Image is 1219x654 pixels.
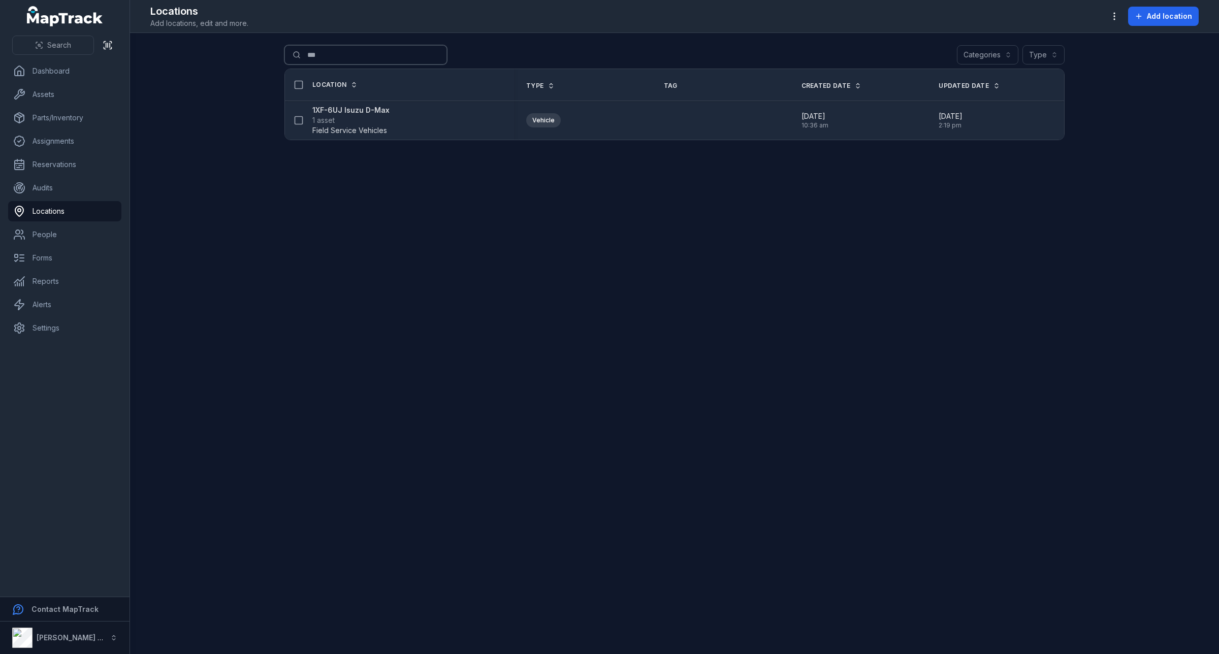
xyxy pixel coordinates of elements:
span: Search [47,40,71,50]
a: Locations [8,201,121,221]
div: Vehicle [526,113,561,127]
a: Type [526,82,555,90]
span: Field Service Vehicles [312,125,387,136]
a: Reservations [8,154,121,175]
span: Location [312,81,346,89]
strong: 1XF-6UJ Isuzu D-Max [312,105,390,115]
time: 8/26/2025, 2:19:19 PM [939,111,963,129]
a: Created Date [801,82,862,90]
span: Add locations, edit and more. [150,18,248,28]
strong: [PERSON_NAME] Air [37,633,107,642]
a: People [8,224,121,245]
span: 10:36 am [801,121,828,129]
span: Tag [664,82,678,90]
a: Forms [8,248,121,268]
a: Reports [8,271,121,291]
button: Search [12,36,94,55]
span: [DATE] [939,111,963,121]
a: Alerts [8,295,121,315]
span: Add location [1147,11,1192,21]
span: Type [526,82,543,90]
a: Dashboard [8,61,121,81]
a: Audits [8,178,121,198]
span: 2:19 pm [939,121,963,129]
a: Location [312,81,358,89]
h2: Locations [150,4,248,18]
span: Created Date [801,82,851,90]
button: Add location [1128,7,1199,26]
a: 1XF-6UJ Isuzu D-Max1 assetField Service Vehicles [312,105,390,136]
a: Assets [8,84,121,105]
button: Categories [957,45,1018,64]
button: Type [1022,45,1065,64]
span: Updated Date [939,82,989,90]
a: MapTrack [27,6,103,26]
strong: Contact MapTrack [31,605,99,613]
span: [DATE] [801,111,828,121]
a: Updated Date [939,82,1000,90]
time: 8/15/2025, 10:36:34 AM [801,111,828,129]
span: 1 asset [312,115,335,125]
a: Settings [8,318,121,338]
a: Assignments [8,131,121,151]
a: Parts/Inventory [8,108,121,128]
